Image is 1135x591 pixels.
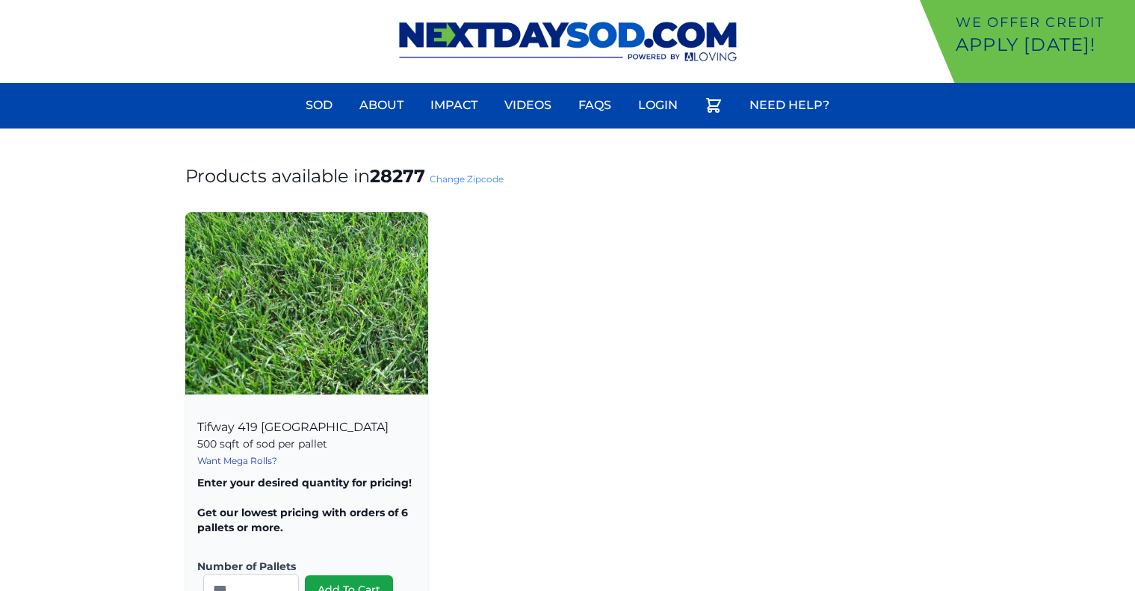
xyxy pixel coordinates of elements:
[569,87,620,123] a: FAQs
[197,436,416,451] p: 500 sqft of sod per pallet
[421,87,486,123] a: Impact
[297,87,341,123] a: Sod
[197,475,416,535] p: Enter your desired quantity for pricing! Get our lowest pricing with orders of 6 pallets or more.
[740,87,838,123] a: Need Help?
[185,164,950,188] h1: Products available in
[197,455,277,466] a: Want Mega Rolls?
[956,33,1129,57] p: Apply [DATE]!
[956,12,1129,33] p: We offer Credit
[370,165,425,187] strong: 28277
[197,559,404,574] label: Number of Pallets
[430,173,504,185] a: Change Zipcode
[350,87,412,123] a: About
[495,87,560,123] a: Videos
[629,87,687,123] a: Login
[185,212,428,394] img: Tifway 419 Bermuda Product Image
